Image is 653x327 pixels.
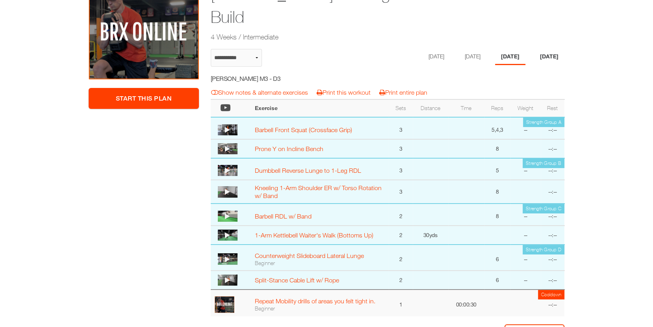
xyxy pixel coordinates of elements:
[541,245,564,270] td: --:--
[448,99,484,117] th: Time
[379,89,427,96] a: Print entire plan
[510,245,541,270] td: --
[484,245,510,270] td: 6
[211,89,308,96] a: Show notes & alternate exercises
[523,245,564,254] td: Strength Group D
[255,260,385,267] div: Beginner
[510,158,541,180] td: --
[541,290,564,316] td: --:--
[484,117,510,139] td: 5,4,3
[255,126,352,133] a: Barbell Front Squat (Crossface Grip)
[484,158,510,180] td: 5
[510,99,541,117] th: Weight
[389,271,412,290] td: 2
[218,186,237,197] img: thumbnail.png
[413,226,448,245] td: 30
[255,184,382,199] a: Kneeling 1-Arm Shoulder ER w/ Torso Rotation w/ Band
[218,165,237,176] img: thumbnail.png
[255,167,361,174] a: Dumbbell Reverse Lunge to 1-Leg RDL
[523,204,564,213] td: Strength Group C
[255,252,364,259] a: Counterweight Slideboard Lateral Lunge
[423,49,450,65] li: Day 1
[255,232,373,239] a: 1-Arm Kettlebell Waiter's Walk (Bottoms Up)
[255,277,339,284] a: Split-Stance Cable Lift w/ Rope
[541,99,564,117] th: Rest
[218,253,237,264] img: thumbnail.png
[211,32,504,42] h2: 4 Weeks / Intermediate
[389,158,412,180] td: 3
[541,180,564,204] td: --:--
[255,213,312,220] a: Barbell RDL w/ Band
[448,290,484,316] td: 00:00:30
[484,180,510,204] td: 8
[541,158,564,180] td: --:--
[389,290,412,316] td: 1
[510,226,541,245] td: --
[389,139,412,158] td: 3
[255,297,375,305] a: Repeat Mobility drills of areas you felt tight in.
[389,245,412,270] td: 2
[218,275,237,286] img: thumbnail.png
[541,271,564,290] td: --:--
[389,204,412,226] td: 2
[429,232,438,238] span: yds
[215,296,234,313] img: profile.PNG
[538,290,564,299] td: Cooldown
[218,124,237,135] img: thumbnail.png
[484,99,510,117] th: Reps
[510,204,541,226] td: --
[255,305,385,312] div: Beginner
[251,99,389,117] th: Exercise
[541,139,564,158] td: --:--
[541,226,564,245] td: --:--
[510,117,541,139] td: --
[211,74,351,83] h5: [PERSON_NAME] M3 - D3
[389,99,412,117] th: Sets
[459,49,486,65] li: Day 2
[413,99,448,117] th: Distance
[541,117,564,139] td: --:--
[389,226,412,245] td: 2
[218,230,237,241] img: thumbnail.png
[495,49,525,65] li: Day 3
[389,117,412,139] td: 3
[523,118,564,127] td: Strength Group A
[510,271,541,290] td: --
[389,180,412,204] td: 3
[218,211,237,222] img: thumbnail.png
[89,88,199,109] a: Start This Plan
[484,204,510,226] td: 8
[255,145,323,152] a: Prone Y on Incline Bench
[484,271,510,290] td: 6
[484,139,510,158] td: 8
[218,143,237,154] img: thumbnail.png
[523,159,564,168] td: Strength Group B
[317,89,371,96] a: Print this workout
[534,49,564,65] li: Day 4
[541,204,564,226] td: --:--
